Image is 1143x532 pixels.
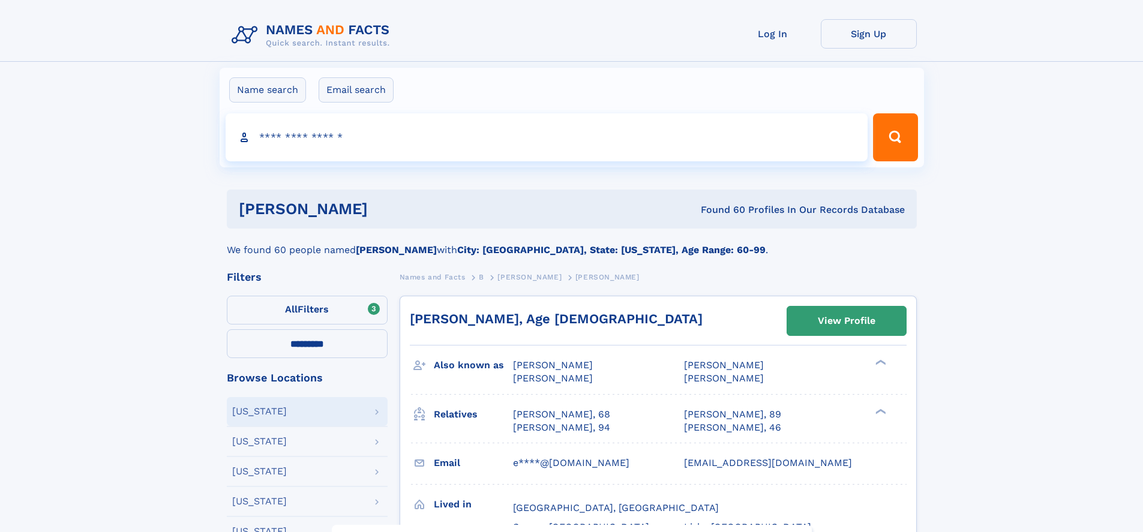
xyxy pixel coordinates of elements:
[434,494,513,515] h3: Lived in
[232,467,287,476] div: [US_STATE]
[227,272,388,282] div: Filters
[227,229,917,257] div: We found 60 people named with .
[684,372,764,384] span: [PERSON_NAME]
[227,19,400,52] img: Logo Names and Facts
[227,372,388,383] div: Browse Locations
[513,421,610,434] a: [PERSON_NAME], 94
[575,273,640,281] span: [PERSON_NAME]
[513,372,593,384] span: [PERSON_NAME]
[818,307,875,335] div: View Profile
[410,311,703,326] a: [PERSON_NAME], Age [DEMOGRAPHIC_DATA]
[684,408,781,421] a: [PERSON_NAME], 89
[356,244,437,256] b: [PERSON_NAME]
[400,269,466,284] a: Names and Facts
[227,296,388,324] label: Filters
[434,453,513,473] h3: Email
[434,355,513,375] h3: Also known as
[232,407,287,416] div: [US_STATE]
[239,202,535,217] h1: [PERSON_NAME]
[684,359,764,371] span: [PERSON_NAME]
[872,359,887,366] div: ❯
[873,113,917,161] button: Search Button
[232,497,287,506] div: [US_STATE]
[684,421,781,434] a: [PERSON_NAME], 46
[479,273,484,281] span: B
[285,303,298,315] span: All
[479,269,484,284] a: B
[497,273,562,281] span: [PERSON_NAME]
[513,408,610,421] a: [PERSON_NAME], 68
[229,77,306,103] label: Name search
[232,437,287,446] div: [US_STATE]
[534,203,905,217] div: Found 60 Profiles In Our Records Database
[684,457,852,468] span: [EMAIL_ADDRESS][DOMAIN_NAME]
[787,306,906,335] a: View Profile
[226,113,868,161] input: search input
[434,404,513,425] h3: Relatives
[872,407,887,415] div: ❯
[725,19,821,49] a: Log In
[513,502,719,513] span: [GEOGRAPHIC_DATA], [GEOGRAPHIC_DATA]
[497,269,562,284] a: [PERSON_NAME]
[457,244,766,256] b: City: [GEOGRAPHIC_DATA], State: [US_STATE], Age Range: 60-99
[319,77,394,103] label: Email search
[821,19,917,49] a: Sign Up
[513,359,593,371] span: [PERSON_NAME]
